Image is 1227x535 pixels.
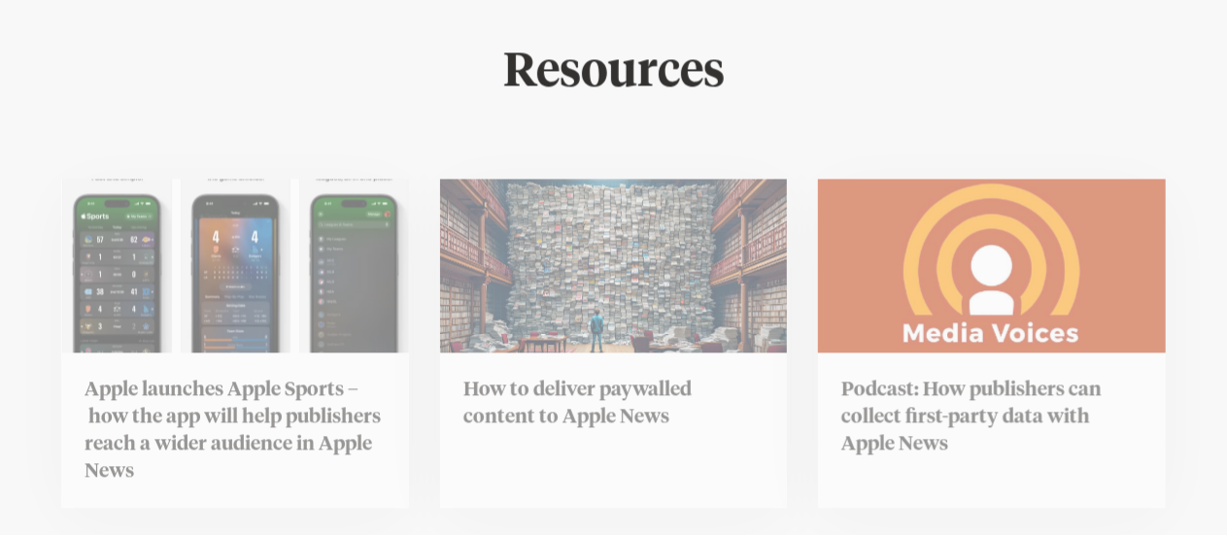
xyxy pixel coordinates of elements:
h3: How to deliver paywalled content to Apple News [463,376,765,430]
a: How to deliver paywalled content to Apple News [440,180,788,509]
a: Podcast: How publishers can collect first-party data with Apple News [818,180,1166,509]
h3: Podcast: How publishers can collect first-party data with Apple News [841,376,1142,457]
h2: Resources [241,45,987,101]
a: Apple launches Apple Sports – how the app will help publishers reach a wider audience in Apple News [61,180,409,509]
h3: Apple launches Apple Sports – how the app will help publishers reach a wider audience in Apple News [85,376,386,485]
